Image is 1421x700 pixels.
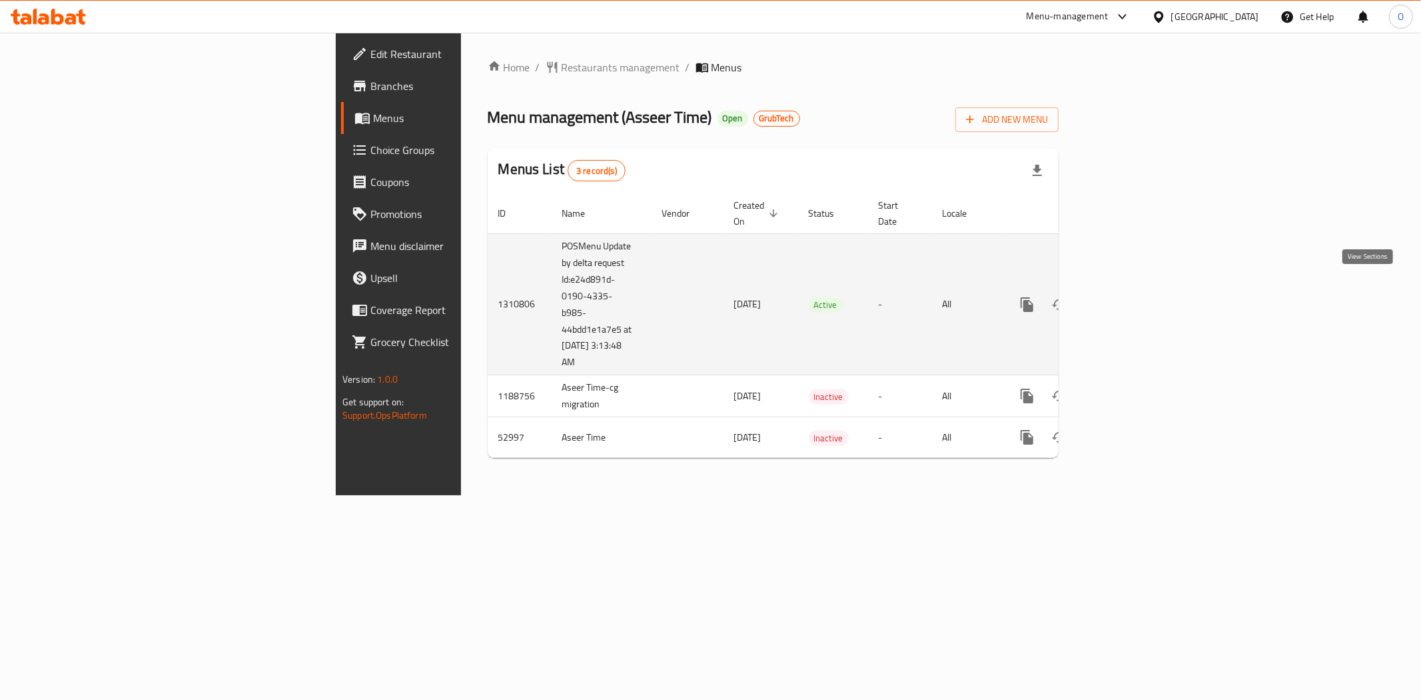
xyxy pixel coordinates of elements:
span: Inactive [809,431,849,446]
button: more [1011,289,1043,321]
a: Branches [341,70,573,102]
button: Add New Menu [955,107,1059,132]
div: [GEOGRAPHIC_DATA] [1171,9,1259,24]
span: Open [717,113,748,124]
a: Choice Groups [341,134,573,166]
button: Change Status [1043,289,1075,321]
div: Menu-management [1027,9,1109,25]
span: Branches [370,78,562,94]
td: All [932,233,1001,375]
span: O [1398,9,1404,24]
span: Choice Groups [370,142,562,158]
td: All [932,375,1001,417]
span: Active [809,297,843,313]
button: Change Status [1043,421,1075,453]
span: Get support on: [342,393,404,411]
a: Promotions [341,198,573,230]
span: Vendor [662,205,708,221]
a: Menus [341,102,573,134]
div: Export file [1021,155,1053,187]
span: Add New Menu [966,111,1048,128]
td: - [868,233,932,375]
span: Edit Restaurant [370,46,562,62]
span: 1.0.0 [377,371,398,388]
button: more [1011,421,1043,453]
td: - [868,417,932,458]
a: Restaurants management [546,59,680,75]
span: Grocery Checklist [370,334,562,350]
td: Aseer Time [552,417,652,458]
a: Edit Restaurant [341,38,573,70]
span: Menus [373,110,562,126]
a: Grocery Checklist [341,326,573,358]
span: [DATE] [734,295,761,313]
td: - [868,375,932,417]
th: Actions [1001,193,1150,234]
td: Aseer Time-cg migration [552,375,652,417]
span: Inactive [809,389,849,405]
a: Coupons [341,166,573,198]
a: Coverage Report [341,294,573,326]
h2: Menus List [498,159,626,181]
span: Menu disclaimer [370,238,562,254]
span: Locale [943,205,985,221]
span: ID [498,205,524,221]
span: Upsell [370,270,562,286]
td: POSMenu Update by delta request Id:e24d891d-0190-4335-b985-44bdd1e1a7e5 at [DATE] 3:13:48 AM [552,233,652,375]
li: / [686,59,690,75]
span: Version: [342,371,375,388]
span: Coupons [370,174,562,190]
button: more [1011,380,1043,412]
span: Menus [711,59,742,75]
span: Menu management ( Asseer Time ) [488,102,712,132]
a: Upsell [341,262,573,294]
span: Restaurants management [562,59,680,75]
div: Open [717,111,748,127]
span: 3 record(s) [568,165,625,177]
td: All [932,417,1001,458]
span: Status [809,205,852,221]
div: Inactive [809,389,849,405]
span: Coverage Report [370,302,562,318]
span: [DATE] [734,429,761,446]
span: Name [562,205,603,221]
nav: breadcrumb [488,59,1059,75]
table: enhanced table [488,193,1150,459]
a: Support.OpsPlatform [342,407,427,424]
span: Created On [734,197,782,229]
span: Promotions [370,206,562,222]
div: Total records count [568,160,626,181]
a: Menu disclaimer [341,230,573,262]
span: [DATE] [734,387,761,405]
button: Change Status [1043,380,1075,412]
span: Start Date [879,197,916,229]
span: GrubTech [754,113,799,124]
